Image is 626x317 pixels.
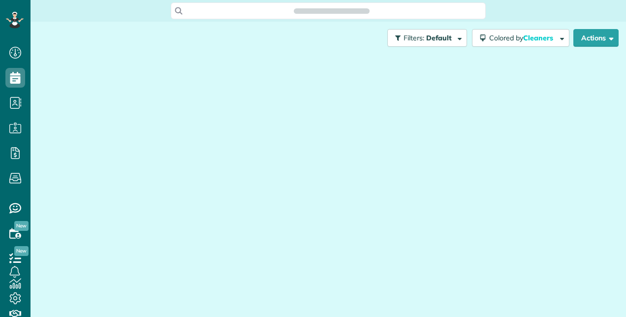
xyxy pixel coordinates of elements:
[426,33,452,42] span: Default
[14,246,29,256] span: New
[14,221,29,231] span: New
[523,33,555,42] span: Cleaners
[573,29,619,47] button: Actions
[304,6,359,16] span: Search ZenMaid…
[387,29,467,47] button: Filters: Default
[472,29,569,47] button: Colored byCleaners
[489,33,557,42] span: Colored by
[404,33,424,42] span: Filters:
[382,29,467,47] a: Filters: Default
